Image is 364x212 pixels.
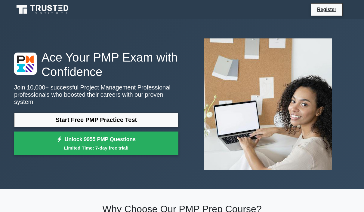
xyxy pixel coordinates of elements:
a: Register [313,6,340,13]
h1: Ace Your PMP Exam with Confidence [14,50,178,79]
a: Unlock 9955 PMP QuestionsLimited Time: 7-day free trial! [14,132,178,156]
a: Start Free PMP Practice Test [14,113,178,127]
p: Join 10,000+ successful Project Management Professional professionals who boosted their careers w... [14,84,178,105]
small: Limited Time: 7-day free trial! [22,144,171,151]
